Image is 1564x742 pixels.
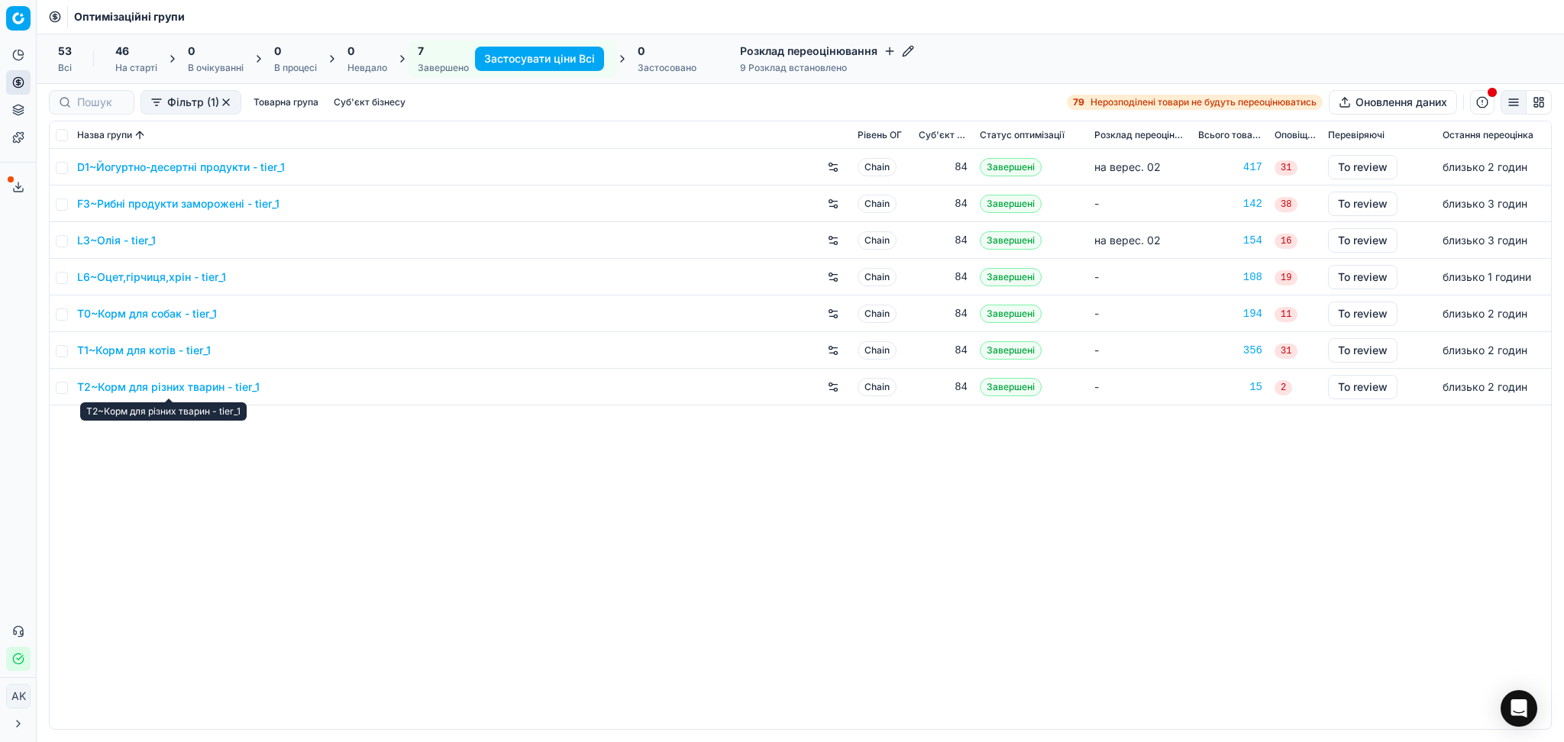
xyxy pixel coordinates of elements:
[132,127,147,143] button: Sorted by Назва групи ascending
[141,90,241,115] button: Фільтр (1)
[1328,192,1398,216] button: To review
[638,62,696,74] div: Застосовано
[858,341,897,360] span: Chain
[1198,160,1262,175] a: 417
[980,129,1065,141] span: Статус оптимізації
[1443,234,1527,247] span: близько 3 годин
[1088,369,1192,405] td: -
[1088,185,1192,222] td: -
[247,93,325,111] button: Товарна група
[740,62,914,74] div: 9 Розклад встановлено
[1094,129,1186,141] span: Розклад переоцінювання
[74,9,185,24] nav: breadcrumb
[858,129,902,141] span: Рівень OГ
[1443,129,1533,141] span: Остання переоцінка
[1198,233,1262,248] a: 154
[980,378,1042,396] span: Завершені
[77,129,132,141] span: Назва групи
[1088,295,1192,332] td: -
[1091,96,1317,108] span: Нерозподілені товари не будуть переоцінюватись
[919,379,968,395] div: 84
[980,268,1042,286] span: Завершені
[1328,375,1398,399] button: To review
[638,44,645,59] span: 0
[80,402,247,421] div: T2~Корм для різних тварин - tier_1
[347,62,387,74] div: Невдало
[1198,269,1262,285] a: 108
[1198,379,1262,395] a: 15
[1275,197,1297,212] span: 38
[919,269,968,285] div: 84
[1073,96,1084,108] strong: 79
[1328,155,1398,179] button: To review
[919,343,968,358] div: 84
[858,305,897,323] span: Chain
[77,379,260,395] a: T2~Корм для різних тварин - tier_1
[6,684,31,708] button: AK
[1328,302,1398,326] button: To review
[980,231,1042,250] span: Завершені
[1088,259,1192,295] td: -
[980,195,1042,213] span: Завершені
[418,62,469,74] div: Завершено
[1328,338,1398,363] button: To review
[1275,270,1297,286] span: 19
[980,341,1042,360] span: Завершені
[1443,344,1527,356] span: близько 2 годин
[858,231,897,250] span: Chain
[1443,307,1527,320] span: близько 2 годин
[919,160,968,175] div: 84
[475,47,604,71] button: Застосувати ціни Всі
[1198,343,1262,358] a: 356
[7,685,30,708] span: AK
[1198,306,1262,321] a: 194
[1443,380,1527,393] span: близько 2 годин
[328,93,412,111] button: Суб'єкт бізнесу
[1275,234,1297,249] span: 16
[77,269,226,285] a: L6~Оцет,гірчиця,хрін - tier_1
[1329,90,1457,115] button: Оновлення даних
[77,196,280,211] a: F3~Рибні продукти заморожені - tier_1
[919,233,968,248] div: 84
[740,44,914,59] h4: Розклад переоцінювання
[980,158,1042,176] span: Завершені
[1328,228,1398,253] button: To review
[58,44,72,59] span: 53
[1275,307,1297,322] span: 11
[1443,197,1527,210] span: близько 3 годин
[858,195,897,213] span: Chain
[919,129,968,141] span: Суб'єкт бізнесу
[858,158,897,176] span: Chain
[274,44,281,59] span: 0
[77,160,285,175] a: D1~Йогуртно-десертні продукти - tier_1
[1088,332,1192,369] td: -
[188,44,195,59] span: 0
[1443,160,1527,173] span: близько 2 годин
[58,62,72,74] div: Всі
[858,268,897,286] span: Chain
[1443,270,1531,283] span: близько 1 години
[980,305,1042,323] span: Завершені
[1094,160,1161,173] span: на верес. 02
[1501,690,1537,727] div: Open Intercom Messenger
[347,44,354,59] span: 0
[1275,129,1316,141] span: Оповіщення
[1328,265,1398,289] button: To review
[858,378,897,396] span: Chain
[919,196,968,211] div: 84
[1198,196,1262,211] a: 142
[1198,129,1262,141] span: Всього товарів
[274,62,317,74] div: В процесі
[1275,160,1297,176] span: 31
[1275,380,1292,395] span: 2
[77,306,217,321] a: T0~Корм для собак - tier_1
[77,343,211,358] a: T1~Корм для котів - tier_1
[1328,129,1385,141] span: Перевіряючі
